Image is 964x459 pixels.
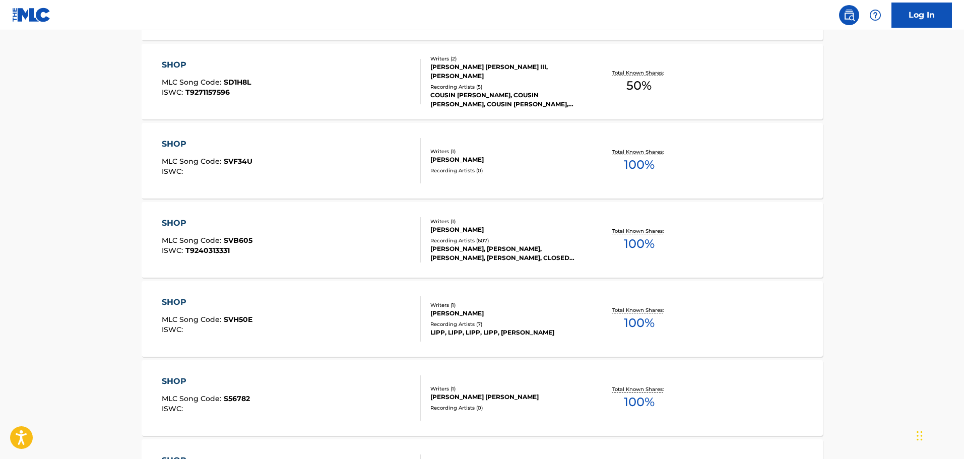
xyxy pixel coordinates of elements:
div: COUSIN [PERSON_NAME], COUSIN [PERSON_NAME], COUSIN [PERSON_NAME], COUSIN [PERSON_NAME], COUSIN [P... [430,91,583,109]
p: Total Known Shares: [612,227,666,235]
span: SVF34U [224,157,252,166]
span: MLC Song Code : [162,394,224,403]
div: SHOP [162,296,252,308]
img: MLC Logo [12,8,51,22]
div: [PERSON_NAME] [430,155,583,164]
span: SVB605 [224,236,252,245]
div: [PERSON_NAME] [430,225,583,234]
div: Help [865,5,885,25]
span: 50 % [626,77,652,95]
iframe: Chat Widget [914,411,964,459]
div: Widget de chat [914,411,964,459]
span: ISWC : [162,246,185,255]
span: ISWC : [162,404,185,413]
div: [PERSON_NAME] [PERSON_NAME] [430,392,583,402]
a: SHOPMLC Song Code:SVF34UISWC:Writers (1)[PERSON_NAME]Recording Artists (0)Total Known Shares:100% [142,123,823,199]
img: help [869,9,881,21]
span: MLC Song Code : [162,315,224,324]
p: Total Known Shares: [612,69,666,77]
div: Arrastar [917,421,923,451]
span: T9271157596 [185,88,230,97]
div: Recording Artists ( 7 ) [430,320,583,328]
span: 100 % [624,393,655,411]
div: Writers ( 1 ) [430,301,583,309]
div: SHOP [162,138,252,150]
p: Total Known Shares: [612,148,666,156]
div: [PERSON_NAME] [430,309,583,318]
div: [PERSON_NAME] [PERSON_NAME] III, [PERSON_NAME] [430,62,583,81]
div: Recording Artists ( 5 ) [430,83,583,91]
div: SHOP [162,217,252,229]
div: Writers ( 1 ) [430,148,583,155]
span: 100 % [624,235,655,253]
span: SVH50E [224,315,252,324]
div: Recording Artists ( 0 ) [430,167,583,174]
a: SHOPMLC Song Code:SVB605ISWC:T9240313331Writers (1)[PERSON_NAME]Recording Artists (607)[PERSON_NA... [142,202,823,278]
span: ISWC : [162,325,185,334]
p: Total Known Shares: [612,306,666,314]
img: search [843,9,855,21]
div: SHOP [162,59,251,71]
span: ISWC : [162,167,185,176]
div: Recording Artists ( 607 ) [430,237,583,244]
span: 100 % [624,156,655,174]
span: 100 % [624,314,655,332]
div: Writers ( 1 ) [430,385,583,392]
div: [PERSON_NAME], [PERSON_NAME], [PERSON_NAME], [PERSON_NAME], CLOSED [DATE],[PERSON_NAME] [430,244,583,263]
div: LIPP, LIPP, LIPP, LIPP, [PERSON_NAME] [430,328,583,337]
span: MLC Song Code : [162,78,224,87]
span: SD1H8L [224,78,251,87]
div: Recording Artists ( 0 ) [430,404,583,412]
a: Public Search [839,5,859,25]
span: MLC Song Code : [162,157,224,166]
div: SHOP [162,375,250,387]
div: Writers ( 2 ) [430,55,583,62]
div: Writers ( 1 ) [430,218,583,225]
span: ISWC : [162,88,185,97]
span: T9240313331 [185,246,230,255]
a: SHOPMLC Song Code:SVH50EISWC:Writers (1)[PERSON_NAME]Recording Artists (7)LIPP, LIPP, LIPP, LIPP,... [142,281,823,357]
a: SHOPMLC Song Code:SD1H8LISWC:T9271157596Writers (2)[PERSON_NAME] [PERSON_NAME] III, [PERSON_NAME]... [142,44,823,119]
span: MLC Song Code : [162,236,224,245]
p: Total Known Shares: [612,385,666,393]
span: S56782 [224,394,250,403]
a: Log In [891,3,952,28]
a: SHOPMLC Song Code:S56782ISWC:Writers (1)[PERSON_NAME] [PERSON_NAME]Recording Artists (0)Total Kno... [142,360,823,436]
